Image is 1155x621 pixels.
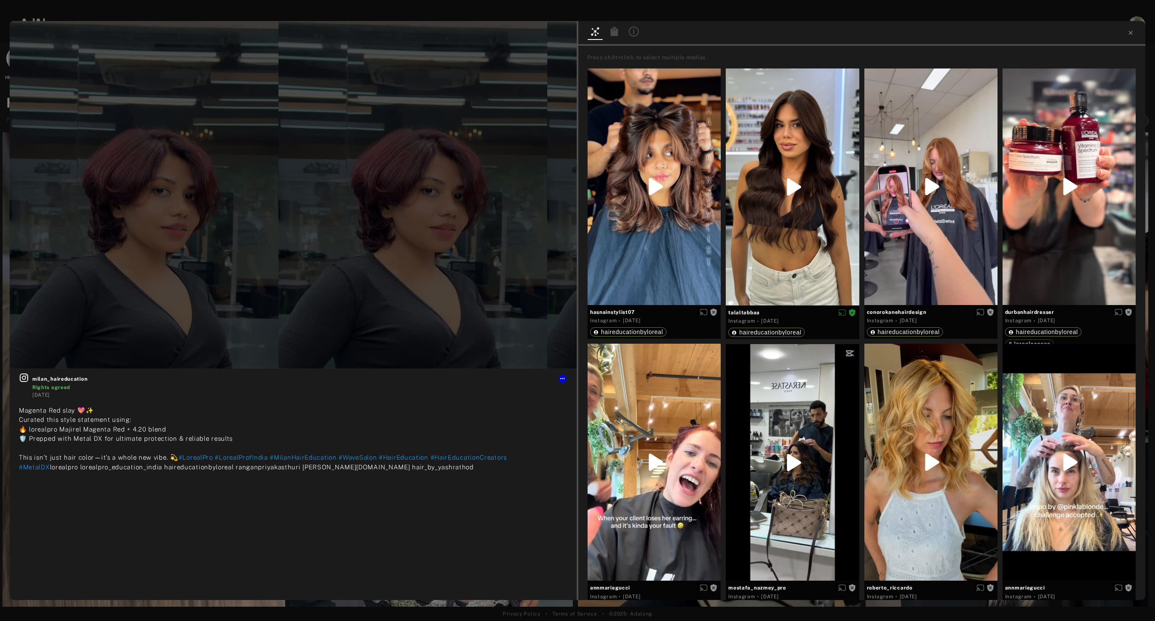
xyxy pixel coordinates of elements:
span: #MilanHairEducation [270,454,336,461]
button: Enable diffusion on this media [974,583,987,592]
time: 2025-09-05T16:19:12.000Z [1038,318,1055,324]
span: · [757,318,759,325]
div: Instagram [867,593,893,600]
div: Instagram [1005,317,1032,324]
div: Instagram [1005,593,1032,600]
span: Rights not requested [987,309,994,315]
span: #WaveSalon [339,454,377,461]
span: haireducationbyloreal [739,329,801,336]
button: Enable diffusion on this media [697,583,710,592]
span: haireducationbyloreal [601,329,663,335]
button: Disable diffusion on this media [836,308,848,317]
div: Instagram [867,317,893,324]
span: annmariegucci [1005,584,1133,592]
iframe: Chat Widget [1113,581,1155,621]
time: 2025-09-04T16:52:20.000Z [623,318,640,324]
div: haireducationbyloreal [870,329,940,335]
span: #LorealProfIndia [215,454,268,461]
div: lorealaccess [1008,341,1050,347]
span: Rights not requested [848,584,856,590]
time: 2025-09-02T22:29:40.000Z [761,594,779,600]
span: · [757,593,759,600]
span: #LorealPro [178,454,213,461]
div: Instagram [728,317,755,325]
span: · [619,318,621,324]
span: #HairEducationCreators [430,454,507,461]
span: lorealpro lorealpro_education_india haireducationbyloreal ranganpriyakasthuri [PERSON_NAME][DOMAI... [50,463,474,471]
span: roberto_riccardo [867,584,995,592]
span: durbanhairdresser [1005,308,1133,316]
time: 2025-09-06T15:27:07.000Z [761,318,779,324]
time: 2025-09-03T12:00:55.000Z [1038,594,1055,600]
span: #HairEducation [379,454,428,461]
span: · [895,318,898,324]
span: · [619,593,621,600]
span: mostafa_nazmey_pro [728,584,856,592]
span: hasnainstylist07 [590,308,718,316]
span: annmariegucci [590,584,718,592]
div: haireducationbyloreal [1008,329,1078,335]
button: Enable diffusion on this media [974,308,987,316]
span: haireducationbyloreal [1016,329,1078,335]
time: 2025-09-05T12:11:10.000Z [623,594,640,600]
span: Rights not requested [710,584,717,590]
span: haireducationbyloreal [878,329,940,335]
div: Instagram [590,317,617,324]
span: Rights not requested [987,584,994,590]
span: milan_haireducation [32,375,567,383]
span: conorokanehairdesign [867,308,995,316]
button: Enable diffusion on this media [697,308,710,316]
span: Magenta Red slay 💖✨ Curated this style statement using: 🔥 lorealpro Majirel Magenta Red + 4.20 bl... [19,407,233,461]
span: talaltabbaa [728,309,856,316]
div: Press shift+click to select multiple medias [587,53,1142,62]
span: · [1034,593,1036,600]
div: Instagram [590,593,617,600]
div: Instagram [728,593,755,600]
button: Enable diffusion on this media [1112,308,1125,316]
span: Rights agreed [848,309,856,315]
span: Rights agreed [32,384,70,390]
span: #MetalDX [19,463,50,471]
div: haireducationbyloreal [732,329,801,335]
button: Enable diffusion on this media [836,583,848,592]
span: · [1034,318,1036,324]
span: Rights not requested [1125,309,1132,315]
time: 2025-09-07T12:45:13.000Z [32,392,50,398]
span: Rights not requested [710,309,717,315]
button: Enable diffusion on this media [1112,583,1125,592]
div: haireducationbyloreal [593,329,663,335]
time: 2025-09-05T12:00:33.000Z [900,594,917,600]
time: 2025-09-03T07:00:16.000Z [900,318,917,324]
span: · [895,593,898,600]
